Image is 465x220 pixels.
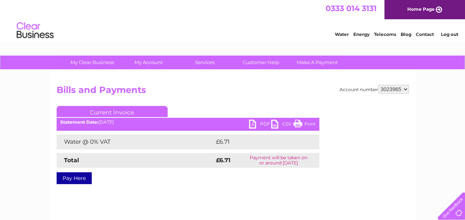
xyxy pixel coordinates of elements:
[57,85,409,99] h2: Bills and Payments
[57,106,168,117] a: Current Invoice
[374,31,396,37] a: Telecoms
[214,134,301,149] td: £6.71
[58,4,408,36] div: Clear Business is a trading name of Verastar Limited (registered in [GEOGRAPHIC_DATA] No. 3667643...
[216,157,230,164] strong: £6.71
[293,120,316,130] a: Print
[353,31,370,37] a: Energy
[326,4,377,13] a: 0333 014 3131
[401,31,411,37] a: Blog
[238,153,319,168] td: Payment will be taken on or around [DATE]
[249,120,271,130] a: PDF
[441,31,458,37] a: Log out
[57,120,319,125] div: [DATE]
[416,31,434,37] a: Contact
[57,134,214,149] td: Water @ 0% VAT
[230,56,292,69] a: Customer Help
[64,157,79,164] strong: Total
[60,119,98,125] b: Statement Date:
[174,56,235,69] a: Services
[57,172,92,184] a: Pay Here
[16,19,54,42] img: logo.png
[340,85,409,94] div: Account number
[271,120,293,130] a: CSV
[287,56,348,69] a: Make A Payment
[335,31,349,37] a: Water
[118,56,179,69] a: My Account
[62,56,123,69] a: My Clear Business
